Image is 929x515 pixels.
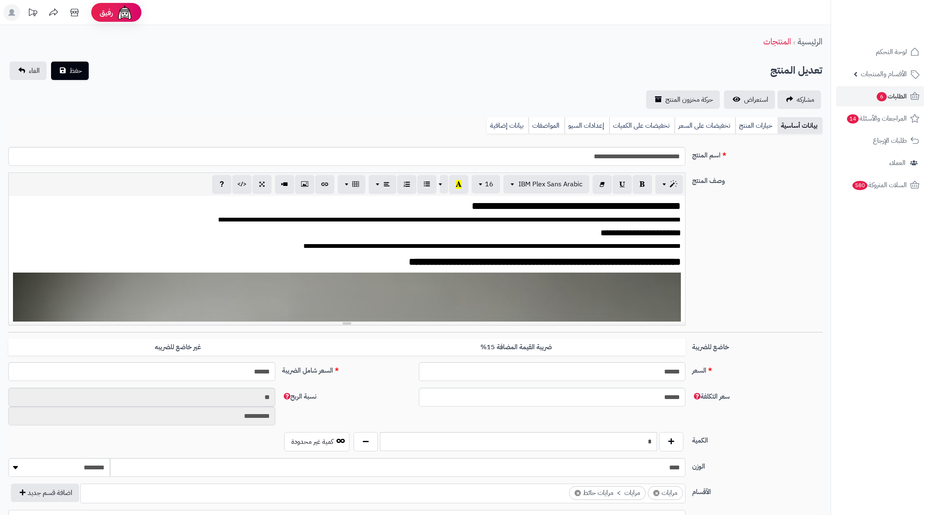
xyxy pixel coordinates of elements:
[778,117,822,134] a: بيانات أساسية
[836,108,924,129] a: المراجعات والأسئلة14
[744,95,768,105] span: استعراض
[116,4,133,21] img: ai-face.png
[10,62,46,80] a: الغاء
[846,113,907,124] span: المراجعات والأسئلة
[487,117,529,134] a: بيانات إضافية
[797,95,814,105] span: مشاركه
[877,92,887,101] span: 6
[798,35,822,48] a: الرئيسية
[689,458,826,471] label: الوزن
[852,181,867,190] span: 580
[503,175,589,193] button: IBM Plex Sans Arabic
[11,484,79,502] button: اضافة قسم جديد
[665,95,713,105] span: حركة مخزون المنتج
[847,114,859,124] span: 14
[485,179,493,189] span: 16
[778,90,821,109] a: مشاركه
[347,339,685,356] label: ضريبة القيمة المضافة 15%
[282,391,316,402] span: نسبة الربح
[100,8,113,18] span: رفيق
[876,90,907,102] span: الطلبات
[29,66,40,76] span: الغاء
[51,62,89,80] button: حفظ
[646,90,720,109] a: حركة مخزون المنتج
[873,135,907,147] span: طلبات الإرجاع
[8,339,347,356] label: غير خاضع للضريبه
[689,339,826,352] label: خاضع للضريبة
[575,490,581,496] span: ×
[529,117,565,134] a: المواصفات
[836,131,924,151] a: طلبات الإرجاع
[724,90,775,109] a: استعراض
[689,432,826,445] label: الكمية
[763,35,791,48] a: المنتجات
[692,391,730,402] span: سعر التكلفة
[518,179,583,189] span: IBM Plex Sans Arabic
[861,68,907,80] span: الأقسام والمنتجات
[770,62,822,79] h2: تعديل المنتج
[22,4,43,23] a: تحديثات المنصة
[852,179,907,191] span: السلات المتروكة
[689,173,826,186] label: وصف المنتج
[472,175,500,193] button: 16
[889,157,906,169] span: العملاء
[675,117,735,134] a: تخفيضات على السعر
[689,362,826,376] label: السعر
[69,66,82,76] span: حفظ
[876,46,907,58] span: لوحة التحكم
[689,484,826,497] label: الأقسام
[565,117,609,134] a: إعدادات السيو
[836,86,924,106] a: الطلبات6
[648,486,683,500] li: مرايات
[836,42,924,62] a: لوحة التحكم
[279,362,416,376] label: السعر شامل الضريبة
[735,117,778,134] a: خيارات المنتج
[836,175,924,195] a: السلات المتروكة580
[609,117,675,134] a: تخفيضات على الكميات
[689,147,826,160] label: اسم المنتج
[836,153,924,173] a: العملاء
[653,490,660,496] span: ×
[569,486,646,500] li: مرايات > مرايات حائط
